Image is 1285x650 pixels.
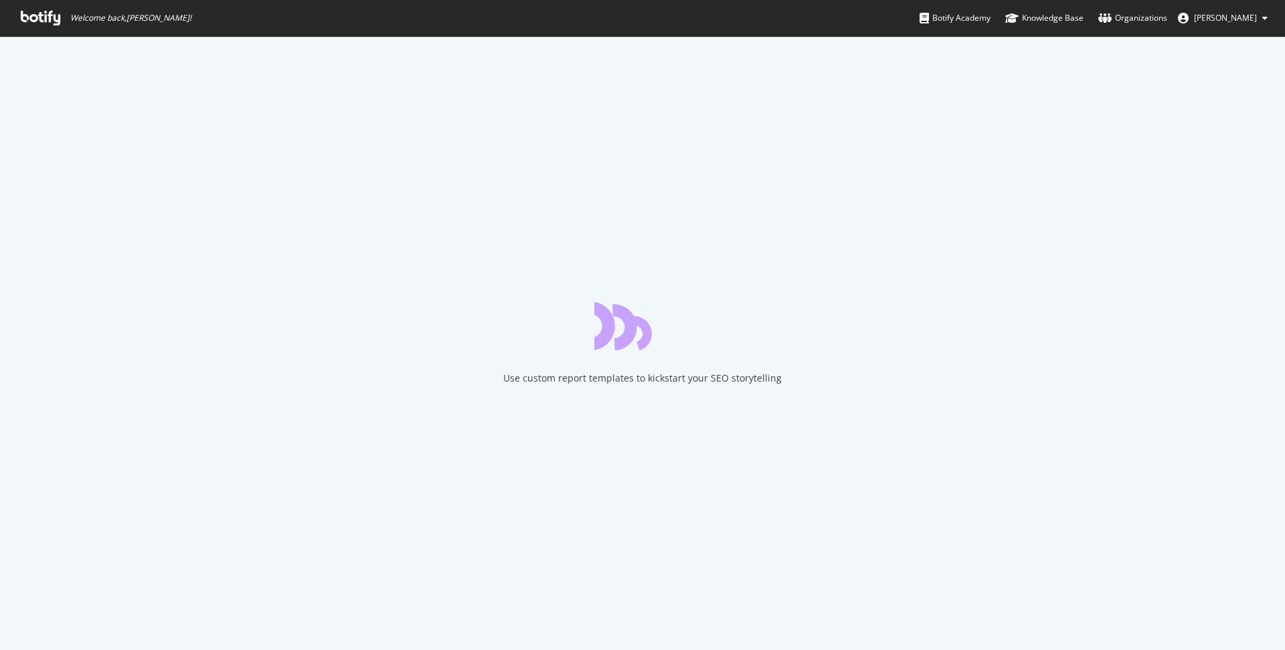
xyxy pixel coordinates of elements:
[1167,7,1278,29] button: [PERSON_NAME]
[1005,11,1084,25] div: Knowledge Base
[70,13,191,23] span: Welcome back, [PERSON_NAME] !
[594,302,691,350] div: animation
[920,11,991,25] div: Botify Academy
[503,372,782,385] div: Use custom report templates to kickstart your SEO storytelling
[1194,12,1257,23] span: Mario VOCALE
[1098,11,1167,25] div: Organizations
